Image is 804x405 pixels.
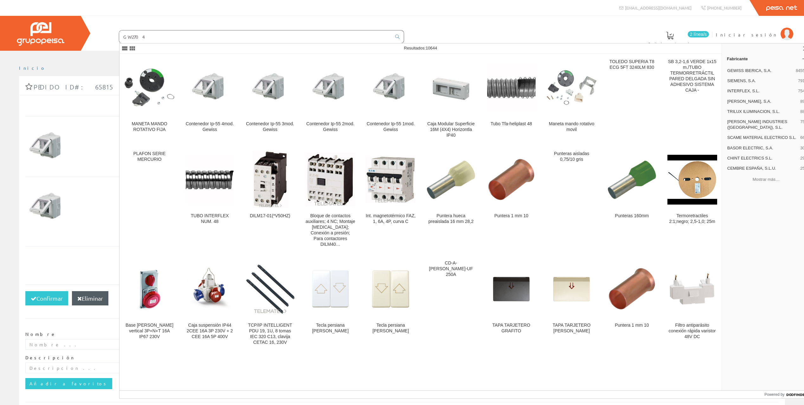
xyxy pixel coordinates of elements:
[662,54,722,146] a: SB 3,2-1,6 VERDE 1x15 m./TUBO TERMORRETRÁCTIL PARED DELGADA SIN ADHESIVO SISTEMA CAJA -
[25,378,112,389] input: Añadir a favoritos
[28,123,66,170] img: Foto artículo CAJA MEC. SUP. SYSTEM 1M IP55 (120.39473684211x150)
[17,22,64,46] img: Grupo Peisa
[306,153,355,206] img: Bloque de contactos auxiliares; 4 NC; Montaje frontal; Conexión a presión; Para contactores DILM40…
[727,109,798,114] span: TRILUX ILUMINACION, S.L.
[607,155,657,205] img: Punteras 160mm
[253,151,288,208] img: DILM17-01(*V50HZ)
[547,151,596,162] div: Punteras aisladas 0,75/10 gris
[662,146,722,255] a: Termoretractiles 2:1;negro; 2,5-1,0; 25m Termoretractiles 2:1;negro; 2,5-1,0; 25m
[542,54,601,146] a: Maneta mando rotativo movil Maneta mando rotativo movil
[662,255,722,353] a: Filtro antiparásito conexión rápida varistor 48V DC Filtro antiparásito conexión rápida varistor ...
[125,264,174,314] img: Base interblocante vertical 3P+N+T 16A IP67 230V
[727,99,798,104] span: [PERSON_NAME], S.A.
[185,213,235,225] div: TUBO INTERFLEX NUM. 48
[300,255,360,353] a: Tecla persiana simon Tecla persiana [PERSON_NAME]
[125,62,174,112] img: MANETA MANDO ROTATIVO FIJA
[547,62,596,112] img: Maneta mando rotativo movil
[625,5,691,10] span: [EMAIL_ADDRESS][DOMAIN_NAME]
[486,213,536,219] div: Puntera 1 mm 10
[180,54,240,146] a: Contenedor Ip-55 4mod. Gewiss Contenedor Ip-55 4mod. Gewiss
[481,54,541,146] a: Tubo Tfa-heliplast 48 Tubo Tfa-heliplast 48
[481,146,541,255] a: Puntera 1 mm 10 Puntera 1 mm 10
[240,146,300,255] a: DILM17-01(*V50HZ) DILM17-01(*V50HZ)
[119,30,391,43] input: Buscar ...
[602,146,662,255] a: Punteras 160mm Punteras 160mm
[361,255,421,353] a: Tecla persiana simon Tecla persiana [PERSON_NAME]
[185,264,235,314] img: Caja suspensión IP44 2CEE 16A 3P 230V + 2 CEE 16A 5P 400V
[25,246,779,284] div: Total pedido: Total líneas:
[426,260,476,278] div: CD-A-[PERSON_NAME]-UF 250A
[366,213,415,225] div: Int. magnetotérmico FAZ, 1, 6A, 4P, curva C
[667,155,717,205] img: Termoretractiles 2:1;negro; 2,5-1,0; 25m
[25,331,56,337] label: Nombre
[25,339,779,350] input: Nombre ...
[486,121,536,127] div: Tubo Tfa-heliplast 48
[547,323,596,334] div: TAPA TARJETERO [PERSON_NAME]
[361,146,421,255] a: Int. magnetotérmico FAZ, 1, 6A, 4P, curva C Int. magnetotérmico FAZ, 1, 6A, 4P, curva C
[667,213,717,225] div: Termoretractiles 2:1;negro; 2,5-1,0; 25m
[245,323,295,345] div: TCP/IP INTELLIGENT PDU 19, 1U, 8 tomas IEC 320 C13, clavija CETAC 16, 230V
[542,255,601,353] a: TAPA TARJETERO MARFIL TAPA TARJETERO [PERSON_NAME]
[727,166,798,171] span: CEMBRE ESPAÑA, S.L.U.
[426,46,437,50] span: 10644
[190,63,229,112] img: Contenedor Ip-55 4mod. Gewiss
[486,264,536,314] img: TAPA TARJETERO GRAFITO
[251,63,289,112] img: Contenedor Ip-55 3mod. Gewiss
[648,41,691,47] span: Pedido actual
[119,255,179,353] a: Base interblocante vertical 3P+N+T 16A IP67 230V Base [PERSON_NAME] vertical 3P+N+T 16A IP67 230V
[119,54,179,146] a: MANETA MANDO ROTATIVO FIJA MANETA MANDO ROTATIVO FIJA
[25,363,779,373] input: Descripcion ...
[306,121,355,133] div: Contenedor Ip-55 2mod. Gewiss
[642,26,711,49] a: 2 línea/s Pedido actual
[707,5,742,10] span: [PHONE_NUMBER]
[607,213,657,219] div: Punteras 160mm
[667,323,717,340] div: Filtro antiparásito conexión rápida varistor 48V DC
[366,323,415,334] div: Tecla persiana [PERSON_NAME]
[667,59,717,93] div: SB 3,2-1,6 VERDE 1x15 m./TUBO TERMORRETRÁCTIL PARED DELGADA SIN ADHESIVO SISTEMA CAJA -
[366,156,415,203] img: Int. magnetotérmico FAZ, 1, 6A, 4P, curva C
[607,59,657,70] div: TOLEDO SUPERIA T8 ECG 5FT 3240LM 830
[180,255,240,353] a: Caja suspensión IP44 2CEE 16A 3P 230V + 2 CEE 16A 5P 400V Caja suspensión IP44 2CEE 16A 3P 230V +...
[421,146,481,255] a: Puntera hueca preaislada 16 mm 28,2 Puntera hueca preaislada 16 mm 28,2
[125,121,174,133] div: MANETA MANDO ROTATIVO FIJA
[245,264,295,314] img: TCP/IP INTELLIGENT PDU 19, 1U, 8 tomas IEC 320 C13, clavija CETAC 16, 230V
[366,121,415,133] div: Contenedor Ip-55 1mod. Gewiss
[361,54,421,146] a: Contenedor Ip-55 1mod. Gewiss Contenedor Ip-55 1mod. Gewiss
[185,323,235,340] div: Caja suspensión IP44 2CEE 16A 3P 230V + 2 CEE 16A 5P 400V
[727,78,795,84] span: SIEMENS, S.A.
[426,213,476,225] div: Puntera hueca preaislada 16 mm 28,2
[727,145,798,151] span: BASOR ELECTRIC, S.A.
[125,323,174,340] div: Base [PERSON_NAME] vertical 3P+N+T 16A IP67 230V
[72,291,108,306] button: Eliminar
[185,155,235,205] img: TUBO INTERFLEX NUM. 48
[607,323,657,328] div: Puntera 1 mm 10
[727,119,798,130] span: [PERSON_NAME] INDUSTRIES ([GEOGRAPHIC_DATA]), S.L.
[727,68,793,74] span: GEWISS IBERICA, S.A.
[727,88,795,94] span: INTERFLEX, S.L.
[547,264,596,314] img: TAPA TARJETERO MARFIL
[306,264,355,314] img: Tecla persiana simon
[245,121,295,133] div: Contenedor Ip-55 3mod. Gewiss
[25,355,75,361] label: Descripción
[716,31,777,38] span: Iniciar sesión
[421,255,481,353] a: CD-A-[PERSON_NAME]-UF 250A
[716,26,793,32] a: Iniciar sesión
[432,63,470,112] img: Caja Modular Superficie 16M (4X4) Horizontla IP40
[300,146,360,255] a: Bloque de contactos auxiliares; 4 NC; Montaje frontal; Conexión a presión; Para contactores DILM4...
[371,63,410,112] img: Contenedor Ip-55 1mod. Gewiss
[426,155,476,205] img: Puntera hueca preaislada 16 mm 28,2
[481,255,541,353] a: TAPA TARJETERO GRAFITO TAPA TARJETERO GRAFITO
[240,255,300,353] a: TCP/IP INTELLIGENT PDU 19, 1U, 8 tomas IEC 320 C13, clavija CETAC 16, 230V TCP/IP INTELLIGENT PDU...
[311,63,350,112] img: Contenedor Ip-55 2mod. Gewiss
[119,146,179,255] a: PLAFON SERIE MERCURIO
[421,54,481,146] a: Caja Modular Superficie 16M (4X4) Horizontla IP40 Caja Modular Superficie 16M (4X4) Horizontla IP40
[547,121,596,133] div: Maneta mando rotativo movil
[28,183,66,231] img: Foto artículo CAJA MEC. SUP. SYSTEM 2M HOR IP55 (120.39473684211x150)
[300,54,360,146] a: Contenedor Ip-55 2mod. Gewiss Contenedor Ip-55 2mod. Gewiss
[245,213,295,219] div: DILM17-01(*V50HZ)
[366,264,415,314] img: Tecla persiana simon
[486,155,536,205] img: Puntera 1 mm 10
[240,54,300,146] a: Contenedor Ip-55 3mod. Gewiss Contenedor Ip-55 3mod. Gewiss
[688,31,709,37] span: 2 línea/s
[727,155,798,161] span: CHINT ELECTRICS S.L.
